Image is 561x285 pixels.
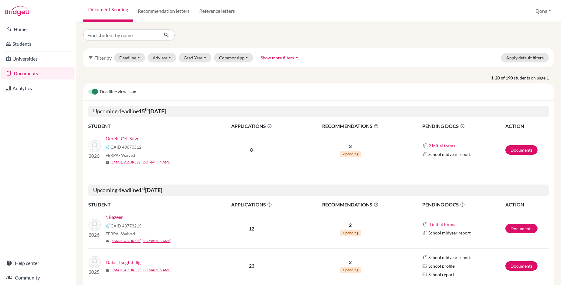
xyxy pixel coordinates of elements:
img: Gerelt-Od, Suvd [89,140,101,152]
img: Common App logo [422,152,427,157]
a: Documents [505,145,538,155]
span: RECOMMENDATIONS [294,122,407,130]
span: RECOMMENDATIONS [294,201,407,208]
span: CAID 43773215 [110,223,141,229]
sup: th [145,107,149,112]
a: Home [1,23,75,35]
a: Students [1,38,75,50]
span: mail [106,161,109,164]
input: Find student by name... [83,29,159,41]
button: Ejona [533,5,554,17]
th: STUDENT [88,201,210,209]
p: 2026 [89,231,101,238]
span: Show more filters [261,55,294,60]
span: APPLICATIONS [210,122,293,130]
a: [EMAIL_ADDRESS][DOMAIN_NAME] [110,160,172,165]
span: PENDING DOCS [422,122,505,130]
button: CommonApp [214,53,253,62]
button: Apply default filters [501,53,549,62]
button: Advisor [148,53,176,62]
span: 2 pending [340,151,361,157]
i: filter_list [88,55,93,60]
span: mail [106,269,109,272]
a: [EMAIL_ADDRESS][DOMAIN_NAME] [110,267,172,273]
p: 2026 [89,152,101,160]
span: School report [428,271,454,278]
p: 2 [294,259,407,266]
img: *, Bazeer [89,219,101,231]
button: Show more filtersarrow_drop_up [256,53,305,62]
th: ACTION [505,122,549,130]
i: arrow_drop_up [294,55,300,61]
span: School profile [428,263,455,269]
span: students on page 1 [514,75,554,81]
a: *, Bazeer [106,213,123,221]
a: [EMAIL_ADDRESS][DOMAIN_NAME] [110,238,172,244]
button: 2 initial forms [428,142,455,149]
span: mail [106,239,109,243]
img: Common App logo [106,223,110,228]
a: Community [1,272,75,284]
img: Common App logo [422,143,427,148]
a: Documents [1,67,75,79]
b: 23 [249,263,254,269]
img: Common App logo [422,222,427,227]
b: 8 [250,147,253,153]
img: Common App logo [106,145,110,150]
b: 15 [DATE] [139,108,166,114]
button: Deadline [114,53,145,62]
p: 3 [294,142,407,150]
a: Help center [1,257,75,269]
span: 1 pending [340,230,361,236]
span: Filter by [94,55,112,61]
img: Bridge-U [5,6,29,16]
h5: Upcoming deadline [88,106,549,117]
sup: st [142,186,145,191]
span: PENDING DOCS [422,201,505,208]
a: Dalai, Tsegtsbilig [106,259,141,266]
img: Dalai, Tsegtsbilig [89,256,101,268]
b: 12 [249,226,254,231]
b: 1 [DATE] [139,187,162,193]
th: ACTION [505,201,549,209]
span: Deadline view is on [100,88,136,96]
p: 2025 [89,268,101,276]
button: Grad Year [179,53,211,62]
th: STUDENT [88,122,210,130]
a: Universities [1,53,75,65]
span: School midyear report [428,254,471,261]
span: CAID 43670512 [110,144,141,150]
strong: 1-20 of 190 [491,75,514,81]
span: - Waived [119,231,135,236]
span: School midyear report [428,230,471,236]
span: FERPA [106,152,135,158]
a: Documents [505,224,538,233]
span: - Waived [119,153,135,158]
a: Gerelt-Od, Suvd [106,135,140,142]
span: 1 pending [340,267,361,273]
img: Common App logo [422,230,427,235]
img: Parchments logo [422,272,427,277]
img: Parchments logo [422,263,427,268]
span: School midyear report [428,151,471,157]
button: 4 initial forms [428,221,455,228]
span: APPLICATIONS [210,201,293,208]
a: Analytics [1,82,75,94]
span: FERPA [106,230,135,237]
img: Common App logo [422,255,427,260]
a: Documents [505,261,538,271]
h5: Upcoming deadline [88,185,549,196]
p: 2 [294,221,407,229]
